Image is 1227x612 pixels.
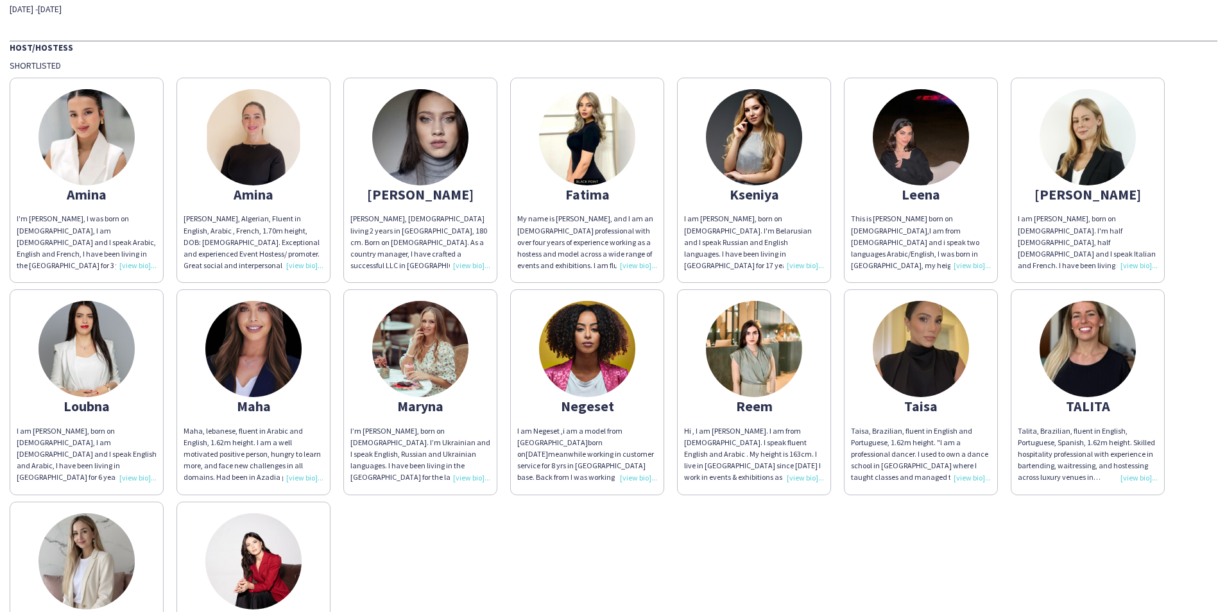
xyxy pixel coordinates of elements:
img: thumb-62f9a297-14ea-4f76-99a9-8314e0e372b2.jpg [205,301,302,397]
div: I am [PERSON_NAME], born on [DEMOGRAPHIC_DATA], I am [DEMOGRAPHIC_DATA] and I speak English and A... [17,425,157,484]
div: Reem [684,400,824,412]
img: thumb-1679642050641d4dc284058.jpeg [539,301,635,397]
div: I am [PERSON_NAME], born on [DEMOGRAPHIC_DATA]. I'm half [DEMOGRAPHIC_DATA], half [DEMOGRAPHIC_DA... [1018,213,1158,271]
div: Maryna [350,400,490,412]
div: This is [PERSON_NAME] born on [DEMOGRAPHIC_DATA],I am from [DEMOGRAPHIC_DATA] and i speak two lan... [851,213,991,271]
div: Taisa, Brazilian, fluent in English and Portuguese, 1.62m height. "I am a professional dancer. I ... [851,425,991,484]
img: thumb-68b7334d4ac18.jpeg [873,301,969,397]
span: I’m [PERSON_NAME], born on [DEMOGRAPHIC_DATA]. I’m Ukrainian and I speak English, Russian and Ukr... [350,426,490,564]
img: thumb-673089e2c10a6.png [39,89,135,185]
div: Negeset [517,400,657,412]
div: Shortlisted [10,60,1217,71]
div: Taisa [851,400,991,412]
div: Maha, lebanese, fluent in Arabic and English, 1.62m height. I am a well motivated positive person... [184,425,323,484]
div: Talita, Brazilian, fluent in English, Portuguese, Spanish, 1.62m height. Skilled hospitality prof... [1018,425,1158,484]
span: meanwhile working in customer service for 8 yrs in [GEOGRAPHIC_DATA] base. Back from I was workin... [517,449,656,506]
img: thumb-5d29bc36-2232-4abb-9ee6-16dc6b8fe785.jpg [372,89,468,185]
img: thumb-67655cc545d31.jpeg [873,89,969,185]
img: thumb-6137c2e20776d.jpeg [706,89,802,185]
div: Host/Hostess [10,40,1217,53]
img: thumb-68a84f77221b4.jpeg [39,513,135,609]
div: [DATE] -[DATE] [10,3,433,15]
div: Loubna [17,400,157,412]
img: thumb-1663831089632c0c31406e7.jpeg [372,301,468,397]
span: I am [PERSON_NAME], born on [DEMOGRAPHIC_DATA]. I'm Belarusian and I speak Russian and English la... [684,214,819,282]
img: thumb-6838230878edc.jpeg [539,89,635,185]
div: Kseniya [684,189,824,200]
div: [PERSON_NAME], [DEMOGRAPHIC_DATA] living 2 years in [GEOGRAPHIC_DATA], 180 cm. Born on [DEMOGRAPH... [350,213,490,271]
div: Amina [17,189,157,200]
div: Hi , I am [PERSON_NAME]. I am from [DEMOGRAPHIC_DATA]. I speak fluent English and Arabic . My hei... [684,425,824,484]
img: thumb-66f82e9b12624.jpeg [205,513,302,609]
div: Fatima [517,189,657,200]
div: [PERSON_NAME] [350,189,490,200]
img: thumb-998bb837-a3b0-4800-8ffe-ef1354ed9763.jpg [205,89,302,185]
img: thumb-71178b0f-fcd9-4816-bdcf-ac2b84812377.jpg [39,301,135,397]
div: I'm [PERSON_NAME], I was born on [DEMOGRAPHIC_DATA], I am [DEMOGRAPHIC_DATA] and I speak Arabic, ... [17,213,157,271]
div: TALITA [1018,400,1158,412]
div: Maha [184,400,323,412]
div: [PERSON_NAME], Algerian, Fluent in English, Arabic , French, 1.70m height, DOB: [DEMOGRAPHIC_DATA... [184,213,323,271]
img: thumb-68a42ce4d990e.jpeg [1040,89,1136,185]
div: Amina [184,189,323,200]
span: [DATE] [526,449,548,459]
div: My name is [PERSON_NAME], and I am an [DEMOGRAPHIC_DATA] professional with over four years of exp... [517,213,657,271]
span: I am Negeset ,i am a model from [GEOGRAPHIC_DATA] [517,426,622,447]
div: Leena [851,189,991,200]
img: thumb-68c942ab34c2e.jpg [1040,301,1136,397]
div: [PERSON_NAME] [1018,189,1158,200]
img: thumb-6847eafda64f0.jpeg [706,301,802,397]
